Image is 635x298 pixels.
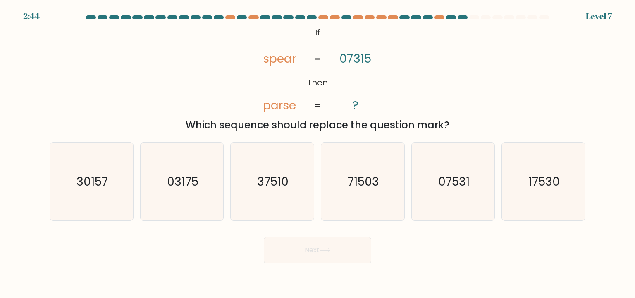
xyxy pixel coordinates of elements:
[352,97,358,114] tspan: ?
[528,173,560,189] text: 17530
[348,173,379,189] text: 71503
[167,173,198,189] text: 03175
[76,173,108,189] text: 30157
[263,97,296,114] tspan: parse
[438,173,470,189] text: 07531
[586,10,612,22] div: Level 7
[307,77,328,88] tspan: Then
[315,53,320,65] tspan: =
[264,237,371,263] button: Next
[258,173,289,189] text: 37510
[55,118,580,132] div: Which sequence should replace the question mark?
[245,25,390,114] svg: @import url('[URL][DOMAIN_NAME]);
[315,99,320,111] tspan: =
[23,10,40,22] div: 2:44
[339,50,371,67] tspan: 07315
[263,50,296,67] tspan: spear
[315,27,320,38] tspan: If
